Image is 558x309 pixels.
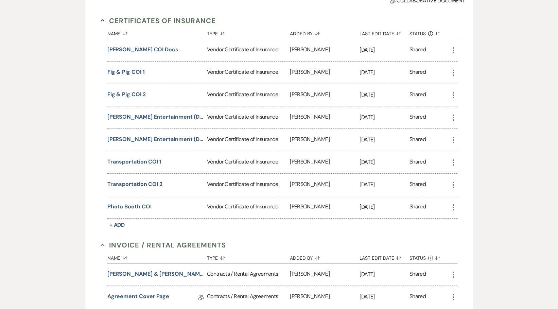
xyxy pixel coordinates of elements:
[409,203,426,212] div: Shared
[107,68,145,76] button: fig & pig COI 1
[409,180,426,189] div: Shared
[107,113,204,121] button: [PERSON_NAME] Entertainment (DJ) COI 1
[207,263,290,286] div: Contracts / Rental Agreements
[290,62,360,84] div: [PERSON_NAME]
[409,292,426,303] div: Shared
[207,84,290,106] div: Vendor Certificate of Insurance
[207,39,290,61] div: Vendor Certificate of Insurance
[101,240,226,250] button: Invoice / Rental Agreements
[107,158,161,166] button: Transportation COI 1
[409,256,426,260] span: Status
[409,31,426,36] span: Status
[360,135,409,144] p: [DATE]
[290,250,360,263] button: Added By
[290,174,360,196] div: [PERSON_NAME]
[207,174,290,196] div: Vendor Certificate of Insurance
[107,135,204,143] button: [PERSON_NAME] Entertainment (DJ) COI 2
[207,196,290,218] div: Vendor Certificate of Insurance
[207,106,290,128] div: Vendor Certificate of Insurance
[107,270,204,278] button: [PERSON_NAME] & [PERSON_NAME] Wedding Proposal
[107,90,146,99] button: fig & pig COI 2
[290,39,360,61] div: [PERSON_NAME]
[360,180,409,189] p: [DATE]
[360,26,409,39] button: Last Edit Date
[409,250,449,263] button: Status
[207,62,290,84] div: Vendor Certificate of Insurance
[207,151,290,173] div: Vendor Certificate of Insurance
[409,90,426,100] div: Shared
[290,151,360,173] div: [PERSON_NAME]
[290,263,360,286] div: [PERSON_NAME]
[409,26,449,39] button: Status
[107,46,178,54] button: [PERSON_NAME] COI Docs
[107,203,152,211] button: Photo Booth COI
[101,16,216,26] button: Certificates of Insurance
[360,292,409,301] p: [DATE]
[107,292,169,303] a: Agreement Cover Page
[107,250,207,263] button: Name
[360,113,409,122] p: [DATE]
[409,135,426,144] div: Shared
[360,68,409,77] p: [DATE]
[109,221,125,228] span: + Add
[107,180,162,188] button: Transportation COI 2
[360,250,409,263] button: Last Edit Date
[360,158,409,167] p: [DATE]
[107,26,207,39] button: Name
[409,270,426,279] div: Shared
[360,270,409,279] p: [DATE]
[207,26,290,39] button: Type
[409,158,426,167] div: Shared
[207,129,290,151] div: Vendor Certificate of Insurance
[107,220,127,230] button: + Add
[409,68,426,77] div: Shared
[409,113,426,122] div: Shared
[409,46,426,55] div: Shared
[360,203,409,211] p: [DATE]
[360,90,409,99] p: [DATE]
[360,46,409,54] p: [DATE]
[290,129,360,151] div: [PERSON_NAME]
[290,106,360,128] div: [PERSON_NAME]
[290,84,360,106] div: [PERSON_NAME]
[290,196,360,218] div: [PERSON_NAME]
[290,26,360,39] button: Added By
[207,250,290,263] button: Type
